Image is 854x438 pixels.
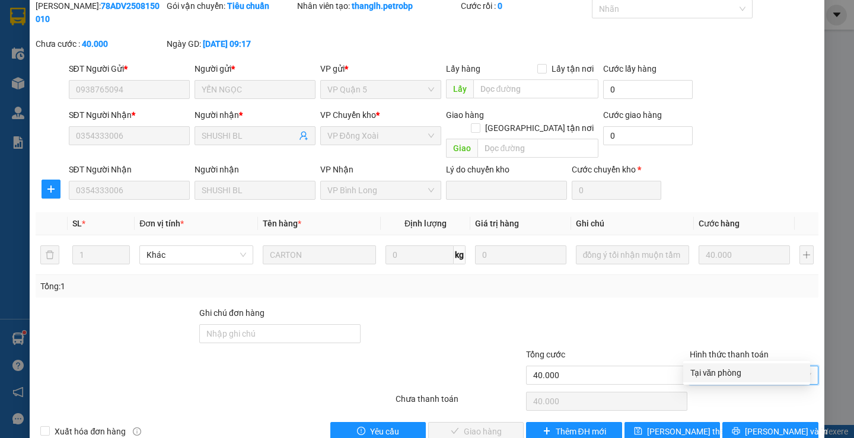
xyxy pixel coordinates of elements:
label: Cước giao hàng [603,110,662,120]
div: Cước chuyển kho [572,163,661,176]
span: Khác [146,246,246,264]
div: VP Nhận [320,163,441,176]
div: SĐT Người Gửi [69,62,190,75]
b: [DATE] 09:17 [203,39,251,49]
span: Tổng cước [526,350,565,359]
input: Dọc đường [473,79,598,98]
span: Đơn vị tính [139,219,184,228]
div: 30.000 [9,76,86,91]
div: Chưa thanh toán [394,392,525,413]
b: Tiêu chuẩn [227,1,269,11]
div: SĐT Người Nhận [69,108,190,122]
span: Giá trị hàng [475,219,519,228]
th: Ghi chú [571,212,694,235]
span: Tên hàng [263,219,301,228]
button: plus [42,180,60,199]
span: Lấy tận nơi [547,62,598,75]
div: SĐT Người Nhận [69,163,190,176]
label: Cước lấy hàng [603,64,657,73]
div: VP gửi [320,62,441,75]
span: [PERSON_NAME] và In [745,425,828,438]
span: user-add [299,131,308,140]
span: Thêm ĐH mới [556,425,606,438]
b: 0 [498,1,502,11]
input: 0 [699,245,790,264]
div: Lý do chuyển kho [446,163,567,176]
button: plus [799,245,814,264]
span: exclamation-circle [357,427,365,436]
div: VP Quận 5 [93,10,173,39]
span: plus [42,184,60,194]
input: Cước giao hàng [603,126,693,145]
span: Định lượng [404,219,447,228]
span: VP Bình Long [327,181,434,199]
div: Tại văn phòng [690,366,803,379]
span: Giao [446,139,477,158]
span: Giao hàng [446,110,484,120]
span: info-circle [133,427,141,436]
span: Gửi: [10,11,28,24]
span: VP Chuyển kho [320,110,376,120]
label: Ghi chú đơn hàng [199,308,265,318]
span: plus [543,427,551,436]
span: Nhận: [93,11,121,24]
span: kg [454,245,466,264]
div: VP Bình Long [10,10,84,39]
span: [GEOGRAPHIC_DATA] tận nơi [480,122,598,135]
input: VD: Bàn, Ghế [263,245,376,264]
span: SL [72,219,82,228]
input: 0 [475,245,566,264]
button: delete [40,245,59,264]
span: Yêu cầu [370,425,399,438]
span: VP Quận 5 [327,81,434,98]
span: Lấy hàng [446,64,480,73]
div: Tổng: 1 [40,280,330,293]
input: Ghi Chú [576,245,689,264]
div: Người nhận [195,108,316,122]
span: CR : [9,78,27,90]
span: VP Đồng Xoài [327,127,434,145]
span: Xuất hóa đơn hàng [50,425,130,438]
input: Ghi chú đơn hàng [199,324,361,343]
div: Người gửi [195,62,316,75]
div: NHO [93,39,173,53]
div: Ngày GD: [167,37,295,50]
span: printer [732,427,740,436]
div: Chưa cước : [36,37,164,50]
span: save [634,427,642,436]
span: Cước hàng [699,219,740,228]
b: thanglh.petrobp [352,1,413,11]
input: Dọc đường [477,139,598,158]
b: 40.000 [82,39,108,49]
div: ĐỨC ANH [10,39,84,53]
div: Người nhận [195,163,316,176]
span: [PERSON_NAME] thay đổi [647,425,742,438]
label: Hình thức thanh toán [690,350,769,359]
span: Lấy [446,79,473,98]
input: Cước lấy hàng [603,80,693,99]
